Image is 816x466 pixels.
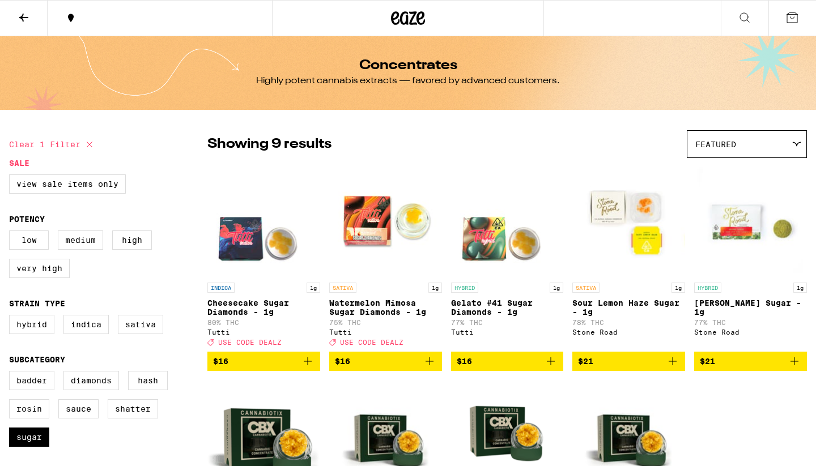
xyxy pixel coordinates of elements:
img: Tutti - Watermelon Mimosa Sugar Diamonds - 1g [329,164,442,277]
label: Diamonds [63,371,119,390]
a: Open page for Watermelon Mimosa Sugar Diamonds - 1g from Tutti [329,164,442,352]
p: 77% THC [694,319,807,326]
span: Hi. Need any help? [7,8,82,17]
button: Add to bag [694,352,807,371]
legend: Strain Type [9,299,65,308]
label: Very High [9,259,70,278]
label: Shatter [108,399,158,418]
p: 78% THC [572,319,685,326]
label: Indica [63,315,109,334]
p: Gelato #41 Sugar Diamonds - 1g [451,298,564,317]
label: Hash [128,371,168,390]
p: 1g [793,283,807,293]
a: Open page for Gelato #41 Sugar Diamonds - 1g from Tutti [451,164,564,352]
legend: Subcategory [9,355,65,364]
div: Tutti [207,328,320,336]
label: Sauce [58,399,99,418]
p: Showing 9 results [207,135,331,154]
label: Rosin [9,399,49,418]
button: Add to bag [572,352,685,371]
div: Stone Road [572,328,685,336]
div: Stone Road [694,328,807,336]
label: Badder [9,371,54,390]
button: Add to bag [329,352,442,371]
span: $16 [335,357,350,366]
img: Tutti - Gelato #41 Sugar Diamonds - 1g [451,164,564,277]
img: Stone Road - Sour Lemon Haze Sugar - 1g [572,164,685,277]
img: Tutti - Cheesecake Sugar Diamonds - 1g [207,164,320,277]
legend: Sale [9,159,29,168]
span: $16 [457,357,472,366]
p: 75% THC [329,319,442,326]
p: 77% THC [451,319,564,326]
label: Medium [58,230,103,250]
div: Tutti [329,328,442,336]
span: $21 [578,357,593,366]
label: Hybrid [9,315,54,334]
p: SATIVA [329,283,356,293]
a: Open page for Cheesecake Sugar Diamonds - 1g from Tutti [207,164,320,352]
label: Low [9,230,49,250]
span: Featured [695,140,736,149]
p: 80% THC [207,319,320,326]
p: 1g [307,283,320,293]
a: Open page for Oreo Biscotti Sugar - 1g from Stone Road [694,164,807,352]
legend: Potency [9,215,45,224]
a: Open page for Sour Lemon Haze Sugar - 1g from Stone Road [572,164,685,352]
span: $21 [700,357,715,366]
div: Highly potent cannabis extracts — favored by advanced customers. [256,75,560,87]
button: Clear 1 filter [9,130,96,159]
label: Sativa [118,315,163,334]
p: Cheesecake Sugar Diamonds - 1g [207,298,320,317]
p: HYBRID [451,283,478,293]
h1: Concentrates [359,59,457,72]
span: USE CODE DEALZ [218,339,282,346]
button: Add to bag [207,352,320,371]
p: INDICA [207,283,235,293]
label: Sugar [9,427,49,447]
label: View Sale Items Only [9,174,126,194]
span: USE CODE DEALZ [340,339,403,346]
p: Sour Lemon Haze Sugar - 1g [572,298,685,317]
p: Watermelon Mimosa Sugar Diamonds - 1g [329,298,442,317]
p: 1g [428,283,442,293]
p: HYBRID [694,283,721,293]
p: SATIVA [572,283,600,293]
p: 1g [671,283,685,293]
span: $16 [213,357,228,366]
div: Tutti [451,328,564,336]
button: Add to bag [451,352,564,371]
label: High [112,230,152,250]
p: 1g [550,283,563,293]
img: Stone Road - Oreo Biscotti Sugar - 1g [694,164,807,277]
p: [PERSON_NAME] Sugar - 1g [694,298,807,317]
